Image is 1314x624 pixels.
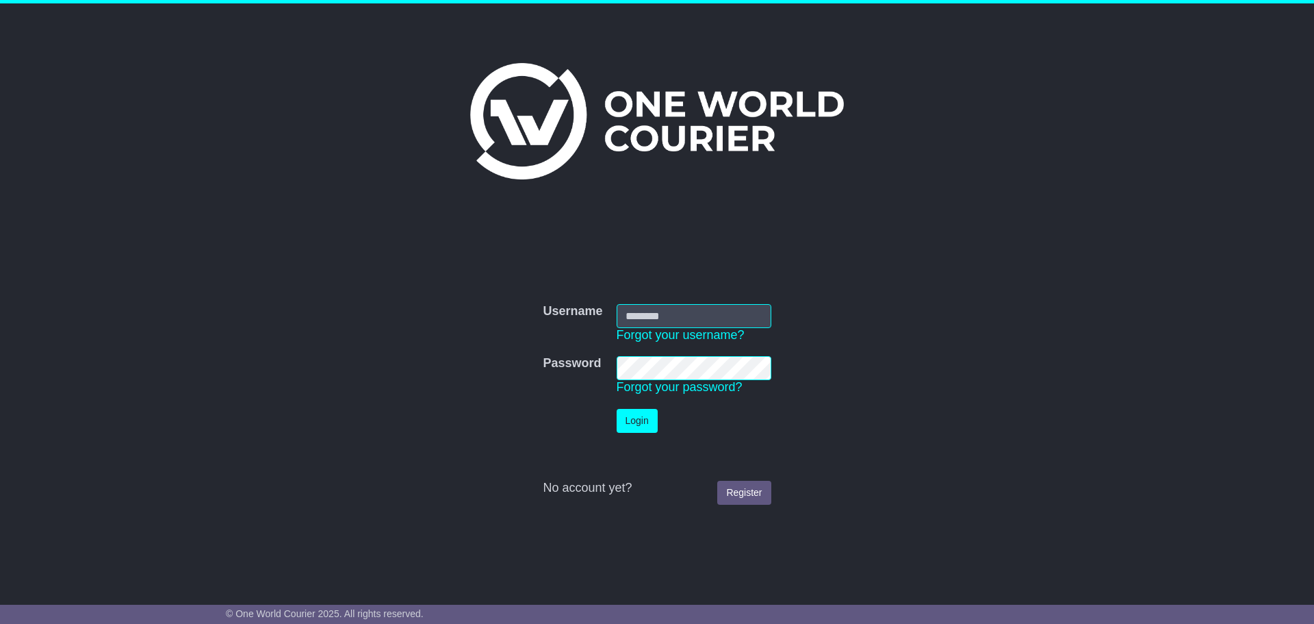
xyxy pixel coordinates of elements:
div: No account yet? [543,481,771,496]
img: One World [470,63,844,179]
label: Username [543,304,602,319]
a: Forgot your password? [617,380,743,394]
button: Login [617,409,658,433]
a: Forgot your username? [617,328,745,342]
a: Register [717,481,771,505]
span: © One World Courier 2025. All rights reserved. [226,608,424,619]
label: Password [543,356,601,371]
